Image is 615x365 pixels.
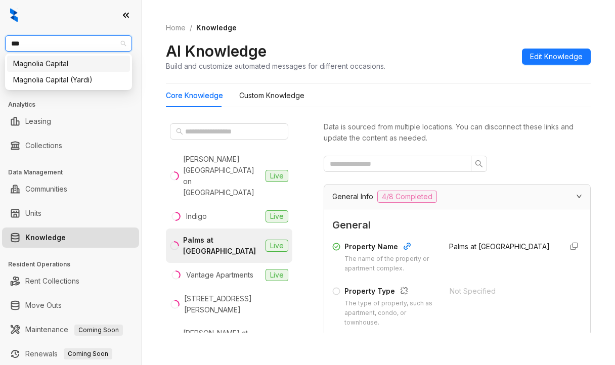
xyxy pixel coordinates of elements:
[332,217,582,233] span: General
[324,185,590,209] div: General Info4/8 Completed
[184,293,288,315] div: [STREET_ADDRESS][PERSON_NAME]
[8,168,141,177] h3: Data Management
[2,111,139,131] li: Leasing
[166,61,385,71] div: Build and customize automated messages for different occasions.
[25,203,41,223] a: Units
[190,22,192,33] li: /
[7,72,130,88] div: Magnolia Capital (Yardi)
[2,344,139,364] li: Renewals
[266,210,288,222] span: Live
[10,8,18,22] img: logo
[266,170,288,182] span: Live
[332,191,373,202] span: General Info
[2,179,139,199] li: Communities
[186,211,207,222] div: Indigo
[7,56,130,72] div: Magnolia Capital
[13,74,124,85] div: Magnolia Capital (Yardi)
[2,203,139,223] li: Units
[186,269,253,281] div: Vantage Apartments
[2,227,139,248] li: Knowledge
[2,68,139,88] li: Leads
[377,191,437,203] span: 4/8 Completed
[25,135,62,156] a: Collections
[25,271,79,291] a: Rent Collections
[2,135,139,156] li: Collections
[25,111,51,131] a: Leasing
[530,51,583,62] span: Edit Knowledge
[13,58,124,69] div: Magnolia Capital
[576,193,582,199] span: expanded
[8,260,141,269] h3: Resident Operations
[74,325,123,336] span: Coming Soon
[344,254,437,273] div: The name of the property or apartment complex.
[239,90,304,101] div: Custom Knowledge
[2,271,139,291] li: Rent Collections
[344,241,437,254] div: Property Name
[522,49,591,65] button: Edit Knowledge
[324,121,591,144] div: Data is sourced from multiple locations. You can disconnect these links and update the content as...
[25,227,66,248] a: Knowledge
[2,320,139,340] li: Maintenance
[183,328,288,350] div: [PERSON_NAME] at [GEOGRAPHIC_DATA]
[166,90,223,101] div: Core Knowledge
[64,348,112,359] span: Coming Soon
[183,235,261,257] div: Palms at [GEOGRAPHIC_DATA]
[164,22,188,33] a: Home
[344,299,437,328] div: The type of property, such as apartment, condo, or townhouse.
[2,295,139,315] li: Move Outs
[25,179,67,199] a: Communities
[266,269,288,281] span: Live
[8,100,141,109] h3: Analytics
[196,23,237,32] span: Knowledge
[475,160,483,168] span: search
[449,242,550,251] span: Palms at [GEOGRAPHIC_DATA]
[25,344,112,364] a: RenewalsComing Soon
[183,154,261,198] div: [PERSON_NAME][GEOGRAPHIC_DATA] on [GEOGRAPHIC_DATA]
[176,128,183,135] span: search
[166,41,267,61] h2: AI Knowledge
[344,286,437,299] div: Property Type
[25,295,62,315] a: Move Outs
[450,286,555,297] div: Not Specified
[266,240,288,252] span: Live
